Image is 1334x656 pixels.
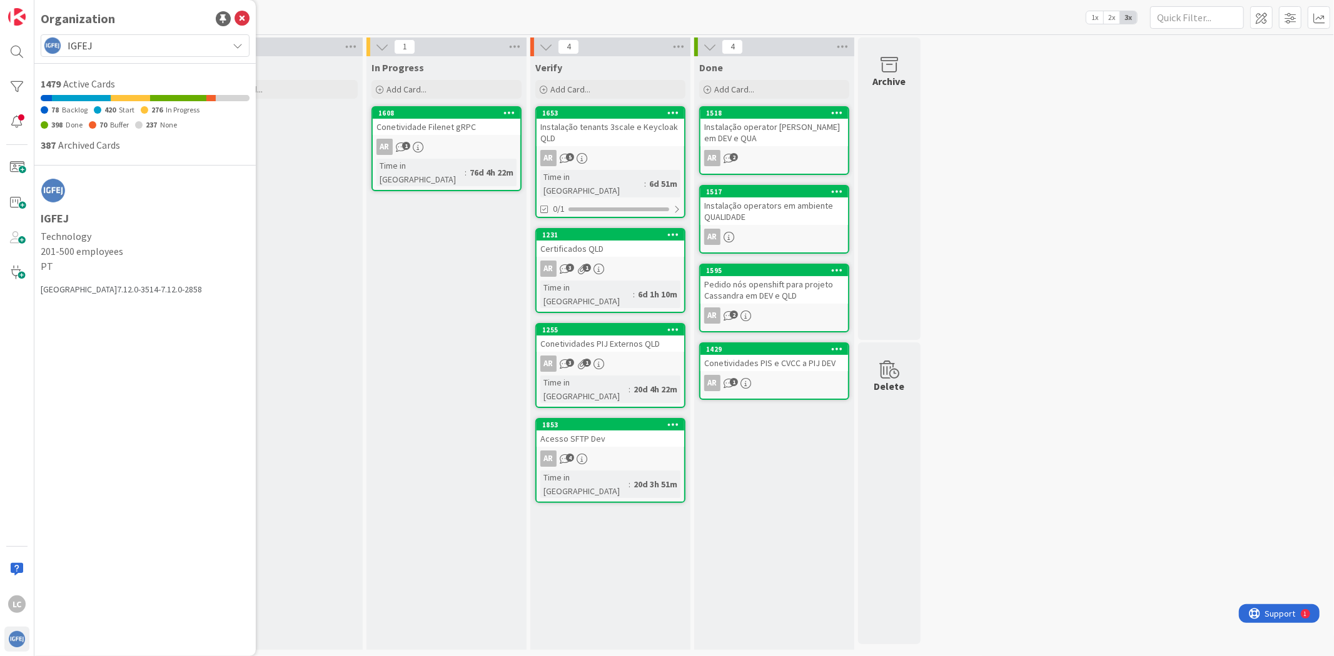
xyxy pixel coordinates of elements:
div: 1653Instalação tenants 3scale e Keycloak QLD [537,107,684,146]
span: : [644,177,646,191]
div: AR [540,150,557,166]
div: 1595 [706,266,848,275]
span: Done [699,61,723,74]
span: 70 [99,120,107,129]
div: 1853 [537,419,684,430]
span: Verify [535,61,562,74]
div: AR [376,139,393,155]
h1: IGFEJ [41,212,250,225]
div: AR [704,229,720,245]
span: : [629,477,630,491]
div: Instalação operators em ambiente QUALIDADE [700,197,848,225]
span: : [633,287,635,301]
span: 2 [730,153,738,161]
div: Instalação operator [PERSON_NAME] em DEV e QUA [700,119,848,146]
div: 1517 [706,187,848,196]
span: 3 [566,359,574,367]
div: AR [704,307,720,324]
span: 4 [722,39,743,54]
div: Delete [874,379,905,394]
span: IGFEJ [68,37,221,54]
div: Archive [873,74,906,89]
div: 1429 [700,344,848,355]
div: Time in [GEOGRAPHIC_DATA] [376,159,465,186]
div: LC [8,595,26,613]
span: 387 [41,139,56,151]
div: 20d 4h 22m [630,382,680,396]
span: 420 [104,105,116,114]
div: AR [700,307,848,324]
span: Done [66,120,83,129]
span: 398 [51,120,63,129]
div: 1255Conetividades PIJ Externos QLD [537,324,684,352]
div: AR [537,450,684,467]
div: AR [373,139,520,155]
img: Visit kanbanzone.com [8,8,26,26]
span: Start [119,105,134,114]
span: : [629,382,630,396]
div: 1255 [542,326,684,334]
span: 78 [51,105,59,114]
span: Backlog [62,105,88,114]
div: 20d 3h 51m [630,477,680,491]
div: Pedido nós openshift para projeto Cassandra em DEV e QLD [700,276,848,304]
img: avatar [41,178,66,203]
div: 1608 [378,109,520,117]
div: 1429 [706,345,848,354]
div: Conetividades PIS e CVCC a PIJ DEV [700,355,848,371]
div: Time in [GEOGRAPHIC_DATA] [540,375,629,403]
span: Buffer [110,120,129,129]
span: : [465,166,467,179]
div: Time in [GEOGRAPHIC_DATA] [540,470,629,498]
span: 0/1 [553,202,565,216]
span: 1x [1086,11,1103,24]
div: Time in [GEOGRAPHIC_DATA] [540,281,633,308]
div: 1231 [537,229,684,241]
span: 2 [730,311,738,319]
div: 1518 [700,107,848,119]
span: In Progress [166,105,200,114]
img: avatar [8,630,26,648]
div: Organization [41,9,115,28]
div: 1853 [542,420,684,429]
div: 1595 [700,265,848,276]
div: [GEOGRAPHIC_DATA] 7.12.0-3514-7.12.0-2858 [41,283,250,296]
span: 1 [730,378,738,386]
span: 276 [151,105,163,114]
input: Quick Filter... [1150,6,1244,29]
span: 4 [558,39,579,54]
div: Active Cards [41,76,250,91]
img: avatar [44,37,61,54]
div: 1255 [537,324,684,335]
span: 2x [1103,11,1120,24]
div: 1231 [542,231,684,239]
div: 1595Pedido nós openshift para projeto Cassandra em DEV e QLD [700,265,848,304]
span: 1 [583,264,591,272]
span: 201-500 employees [41,244,250,259]
div: Conetividade Filenet gRPC [373,119,520,135]
span: 1 [402,142,410,150]
div: 6d 1h 10m [635,287,680,301]
span: 1479 [41,77,61,90]
div: 1 [65,5,68,15]
span: PT [41,259,250,274]
div: AR [537,150,684,166]
div: AR [704,150,720,166]
span: 237 [146,120,157,129]
div: AR [704,375,720,391]
span: Technology [41,229,250,244]
span: 1 [394,39,415,54]
div: 1429Conetividades PIS e CVCC a PIJ DEV [700,344,848,371]
div: AR [700,229,848,245]
span: 1 [583,359,591,367]
span: Add Card... [714,84,754,95]
div: 6d 51m [646,177,680,191]
div: AR [537,355,684,372]
div: 1608 [373,107,520,119]
div: 1653 [542,109,684,117]
span: 4 [566,454,574,462]
div: AR [537,261,684,277]
div: AR [540,355,557,372]
span: Add Card... [550,84,590,95]
span: In Progress [371,61,424,74]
